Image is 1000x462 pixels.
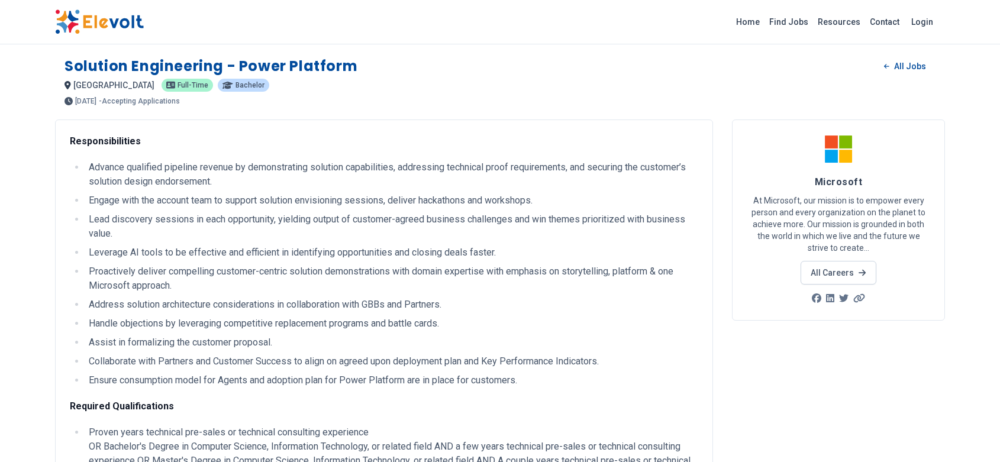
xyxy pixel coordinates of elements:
[70,400,174,412] strong: Required Qualifications
[55,9,144,34] img: Elevolt
[85,354,698,369] li: Collaborate with Partners and Customer Success to align on agreed upon deployment plan and Key Pe...
[178,82,208,89] span: Full-time
[764,12,813,31] a: Find Jobs
[801,261,876,285] a: All Careers
[85,373,698,387] li: Ensure consumption model for Agents and adoption plan for Power Platform are in place for customers.
[99,98,180,105] p: - Accepting Applications
[865,12,904,31] a: Contact
[75,98,96,105] span: [DATE]
[85,245,698,260] li: Leverage AI tools to be effective and efficient in identifying opportunities and closing deals fa...
[85,316,698,331] li: Handle objections by leveraging competitive replacement programs and battle cards.
[815,176,862,188] span: Microsoft
[85,212,698,241] li: Lead discovery sessions in each opportunity, yielding output of customer-agreed business challeng...
[85,193,698,208] li: Engage with the account team to support solution envisioning sessions, deliver hackathons and wor...
[875,57,936,75] a: All Jobs
[85,160,698,189] li: Advance qualified pipeline revenue by demonstrating solution capabilities, addressing technical p...
[73,80,154,90] span: [GEOGRAPHIC_DATA]
[747,195,930,254] p: At Microsoft, our mission is to empower every person and every organization on the planet to achi...
[236,82,264,89] span: Bachelor
[85,335,698,350] li: Assist in formalizing the customer proposal.
[85,298,698,312] li: Address solution architecture considerations in collaboration with GBBs and Partners.
[70,135,141,147] strong: Responsibilities
[904,10,940,34] a: Login
[64,57,357,76] h1: Solution Engineering - Power Platform
[85,264,698,293] li: Proactively deliver compelling customer-centric solution demonstrations with domain expertise wit...
[824,134,853,164] img: Microsoft
[731,12,764,31] a: Home
[813,12,865,31] a: Resources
